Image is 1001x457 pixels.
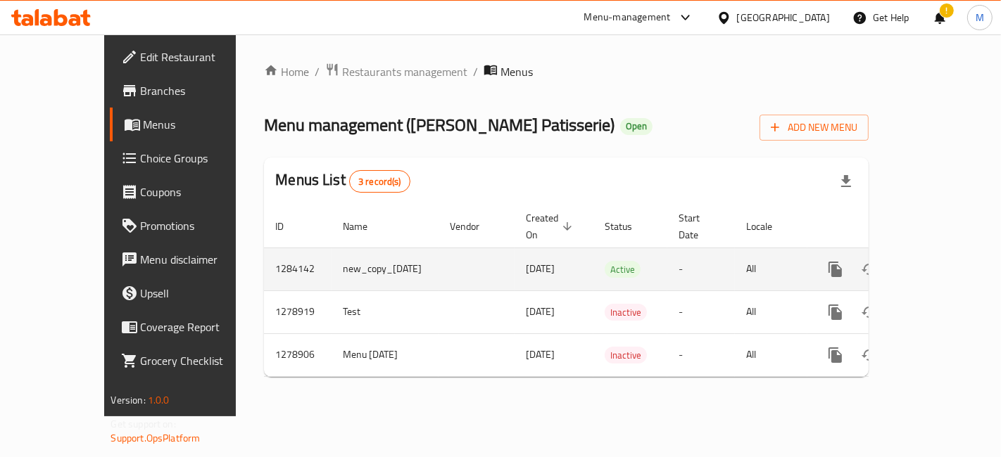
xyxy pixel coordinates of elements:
[605,347,647,363] div: Inactive
[667,290,735,333] td: -
[829,165,863,198] div: Export file
[141,150,260,167] span: Choice Groups
[148,391,170,409] span: 1.0.0
[141,49,260,65] span: Edit Restaurant
[111,415,176,433] span: Get support on:
[110,40,271,74] a: Edit Restaurant
[679,210,718,243] span: Start Date
[819,338,852,372] button: more
[141,184,260,200] span: Coupons
[141,82,260,99] span: Branches
[819,252,852,286] button: more
[500,63,533,80] span: Menus
[110,108,271,141] a: Menus
[735,290,807,333] td: All
[144,116,260,133] span: Menus
[526,210,577,243] span: Created On
[110,243,271,276] a: Menu disclaimer
[584,9,671,26] div: Menu-management
[605,218,650,235] span: Status
[110,74,271,108] a: Branches
[275,169,410,193] h2: Menus List
[667,247,735,290] td: -
[760,115,869,141] button: Add New Menu
[819,295,852,329] button: more
[264,247,332,290] td: 1284142
[110,344,271,378] a: Grocery Checklist
[852,338,886,372] button: Change Status
[264,109,615,141] span: Menu management ( [PERSON_NAME] Patisserie )
[264,63,869,81] nav: breadcrumb
[110,141,271,175] a: Choice Groups
[111,391,146,409] span: Version:
[141,318,260,335] span: Coverage Report
[735,333,807,376] td: All
[526,302,555,321] span: [DATE]
[332,290,439,333] td: Test
[605,262,641,278] span: Active
[342,63,467,80] span: Restaurants management
[350,175,410,188] span: 3 record(s)
[325,63,467,81] a: Restaurants management
[343,218,386,235] span: Name
[605,347,647,363] span: Inactive
[315,63,320,80] li: /
[110,209,271,243] a: Promotions
[275,218,302,235] span: ID
[667,333,735,376] td: -
[110,276,271,310] a: Upsell
[450,218,498,235] span: Vendor
[141,285,260,302] span: Upsell
[264,205,965,377] table: enhanced table
[737,10,830,25] div: [GEOGRAPHIC_DATA]
[605,261,641,278] div: Active
[807,205,965,248] th: Actions
[110,175,271,209] a: Coupons
[605,304,647,321] div: Inactive
[141,251,260,268] span: Menu disclaimer
[141,352,260,369] span: Grocery Checklist
[771,119,857,136] span: Add New Menu
[110,310,271,344] a: Coverage Report
[976,10,984,25] span: M
[852,295,886,329] button: Change Status
[620,118,653,135] div: Open
[605,304,647,321] span: Inactive
[526,259,555,278] span: [DATE]
[526,345,555,363] span: [DATE]
[332,333,439,376] td: Menu [DATE]
[473,63,478,80] li: /
[264,333,332,376] td: 1278906
[746,218,791,235] span: Locale
[332,247,439,290] td: new_copy_[DATE]
[852,252,886,286] button: Change Status
[264,63,309,80] a: Home
[349,170,410,193] div: Total records count
[620,120,653,132] span: Open
[111,429,201,447] a: Support.OpsPlatform
[735,247,807,290] td: All
[264,290,332,333] td: 1278919
[141,217,260,234] span: Promotions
